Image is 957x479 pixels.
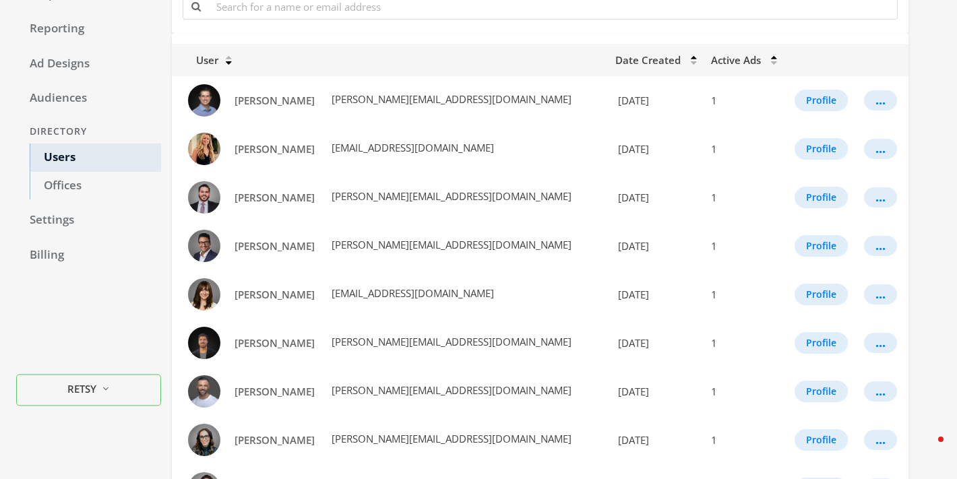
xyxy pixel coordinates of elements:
span: Active Ads [711,53,761,67]
td: 1 [703,270,782,319]
td: [DATE] [607,222,703,270]
td: [DATE] [607,173,703,222]
span: [EMAIL_ADDRESS][DOMAIN_NAME] [329,286,494,300]
td: [DATE] [607,125,703,173]
iframe: Intercom live chat [911,433,944,466]
img: Abby Mayes profile [188,133,220,165]
a: [PERSON_NAME] [226,234,323,259]
td: 1 [703,125,782,173]
img: Alex Smith profile [188,375,220,408]
button: Profile [795,284,848,305]
span: [PERSON_NAME] [235,385,315,398]
span: [PERSON_NAME][EMAIL_ADDRESS][DOMAIN_NAME] [329,189,572,203]
img: Adam Hizme profile [188,230,220,262]
i: Search for a name or email address [191,1,201,11]
a: Billing [16,241,161,269]
td: 1 [703,222,782,270]
button: Profile [795,187,848,208]
span: [PERSON_NAME][EMAIL_ADDRESS][DOMAIN_NAME] [329,238,572,251]
button: ... [864,236,897,256]
a: Users [30,143,161,172]
div: ... [875,342,886,344]
span: User [180,53,218,67]
td: [DATE] [607,367,703,416]
td: 1 [703,173,782,222]
span: [PERSON_NAME] [235,288,315,301]
span: [PERSON_NAME] [235,433,315,447]
span: [PERSON_NAME][EMAIL_ADDRESS][DOMAIN_NAME] [329,432,572,445]
div: ... [875,391,886,392]
img: Adam Bailey profile [188,181,220,214]
span: RETSY [67,381,96,397]
button: ... [864,430,897,450]
span: [PERSON_NAME][EMAIL_ADDRESS][DOMAIN_NAME] [329,383,572,397]
div: Directory [16,119,161,144]
a: Audiences [16,84,161,113]
a: [PERSON_NAME] [226,88,323,113]
td: [DATE] [607,319,703,367]
div: ... [875,148,886,150]
a: [PERSON_NAME] [226,185,323,210]
span: [PERSON_NAME][EMAIL_ADDRESS][DOMAIN_NAME] [329,335,572,348]
a: Offices [30,172,161,200]
button: Profile [795,235,848,257]
button: Profile [795,332,848,354]
span: Date Created [615,53,681,67]
div: ... [875,197,886,198]
img: Alma Klechak profile [188,424,220,456]
td: 1 [703,367,782,416]
div: ... [875,294,886,295]
button: Profile [795,90,848,111]
button: ... [864,90,897,110]
div: ... [875,245,886,247]
a: [PERSON_NAME] [226,137,323,162]
span: [EMAIL_ADDRESS][DOMAIN_NAME] [329,141,494,154]
div: ... [875,100,886,101]
img: Aleca Sayler profile [188,278,220,311]
span: [PERSON_NAME] [235,239,315,253]
span: [PERSON_NAME][EMAIL_ADDRESS][DOMAIN_NAME] [329,92,572,106]
a: Ad Designs [16,50,161,78]
a: [PERSON_NAME] [226,428,323,453]
button: Profile [795,429,848,451]
a: [PERSON_NAME] [226,282,323,307]
span: [PERSON_NAME] [235,191,315,204]
a: Reporting [16,15,161,43]
a: [PERSON_NAME] [226,331,323,356]
td: [DATE] [607,76,703,125]
div: ... [875,439,886,441]
td: [DATE] [607,416,703,464]
td: 1 [703,416,782,464]
td: [DATE] [607,270,703,319]
button: Profile [795,381,848,402]
a: [PERSON_NAME] [226,379,323,404]
span: [PERSON_NAME] [235,336,315,350]
button: ... [864,381,897,402]
img: Alex Jones profile [188,327,220,359]
button: Profile [795,138,848,160]
button: ... [864,139,897,159]
img: Aaron Church profile [188,84,220,117]
a: Settings [16,206,161,234]
td: 1 [703,319,782,367]
button: ... [864,187,897,207]
span: [PERSON_NAME] [235,94,315,107]
td: 1 [703,76,782,125]
button: RETSY [16,375,161,406]
button: ... [864,333,897,353]
span: [PERSON_NAME] [235,142,315,156]
button: ... [864,284,897,305]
